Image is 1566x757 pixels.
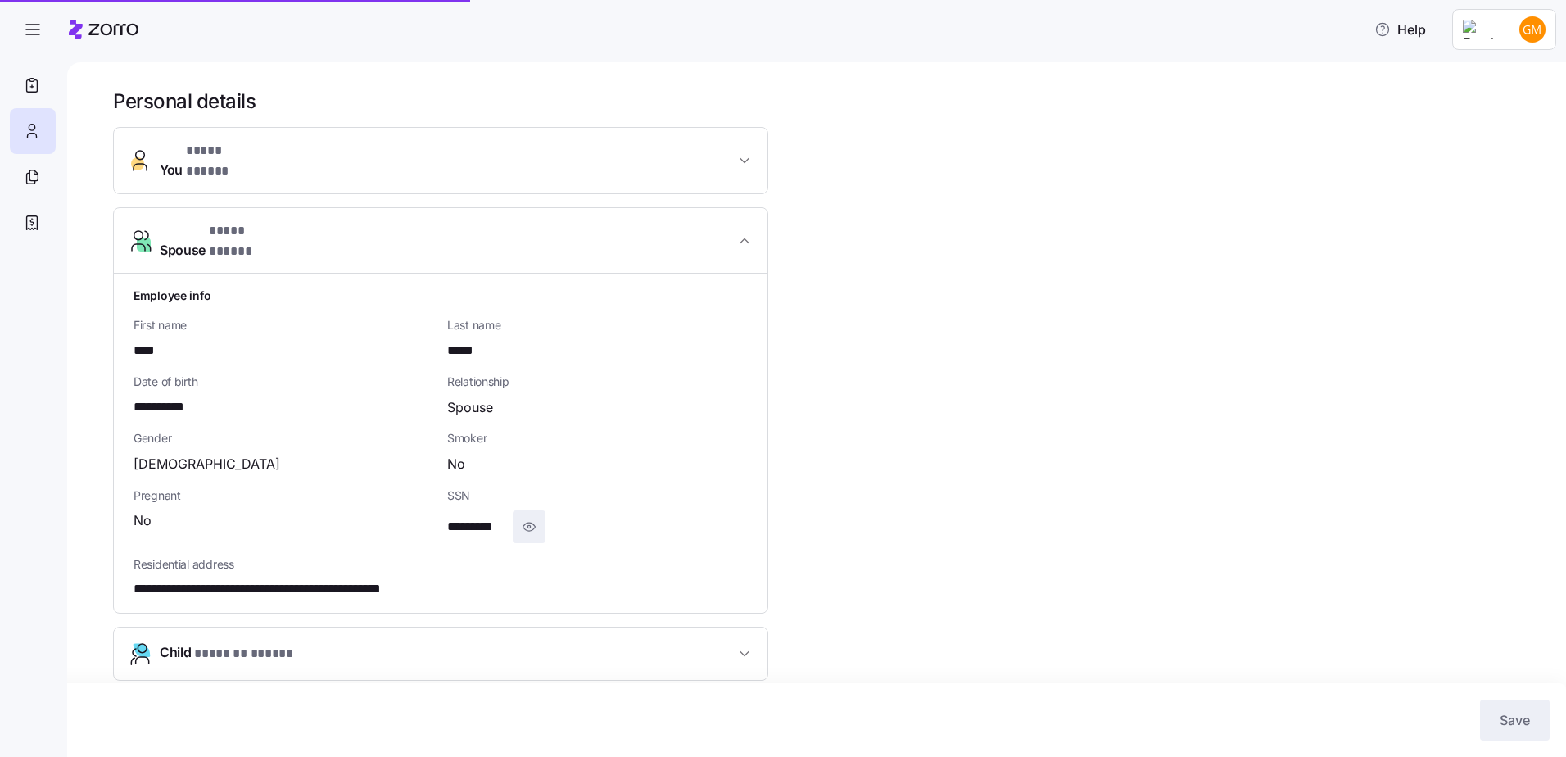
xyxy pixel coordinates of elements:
[1361,13,1439,46] button: Help
[134,487,434,504] span: Pregnant
[1519,16,1546,43] img: 0a398ce43112cd08a8d53a4992015dd5
[134,374,434,390] span: Date of birth
[160,642,296,664] span: Child
[1463,20,1496,39] img: Employer logo
[113,88,1543,114] h1: Personal details
[447,454,465,474] span: No
[447,374,748,390] span: Relationship
[134,454,280,474] span: [DEMOGRAPHIC_DATA]
[1480,700,1550,741] button: Save
[1500,710,1530,730] span: Save
[134,287,748,304] h1: Employee info
[134,556,748,573] span: Residential address
[160,221,290,261] span: Spouse
[447,487,748,504] span: SSN
[447,430,748,446] span: Smoker
[134,430,434,446] span: Gender
[447,397,493,418] span: Spouse
[160,141,264,180] span: You
[134,510,152,531] span: No
[134,317,434,333] span: First name
[1374,20,1426,39] span: Help
[447,317,748,333] span: Last name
